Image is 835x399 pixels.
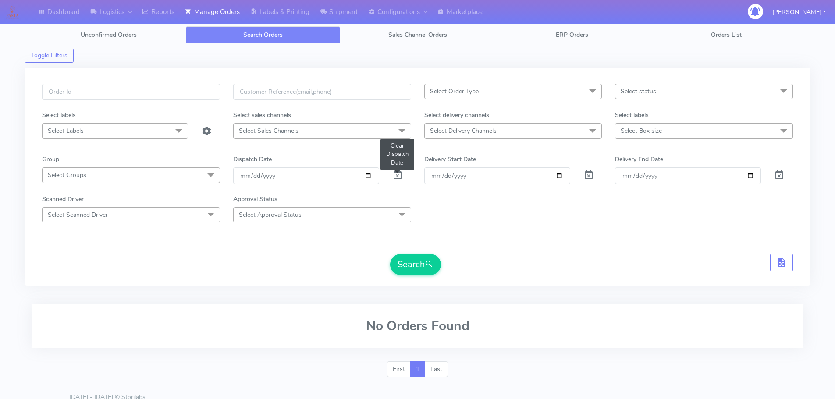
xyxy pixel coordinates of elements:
span: ERP Orders [556,31,588,39]
label: Delivery Start Date [424,155,476,164]
label: Select sales channels [233,110,291,120]
span: Select Sales Channels [239,127,298,135]
button: [PERSON_NAME] [766,3,832,21]
label: Select delivery channels [424,110,489,120]
span: Select Groups [48,171,86,179]
h2: No Orders Found [42,319,793,333]
span: Select status [621,87,656,95]
span: Orders List [711,31,742,39]
span: Search Orders [243,31,283,39]
label: Group [42,155,59,164]
span: Select Delivery Channels [430,127,497,135]
span: Unconfirmed Orders [81,31,137,39]
input: Customer Reference(email,phone) [233,84,411,100]
span: Select Scanned Driver [48,211,108,219]
a: 1 [410,361,425,377]
button: Search [390,254,441,275]
input: Order Id [42,84,220,100]
label: Approval Status [233,194,277,204]
button: Toggle Filters [25,49,74,63]
ul: Tabs [32,26,803,43]
label: Delivery End Date [615,155,663,164]
label: Scanned Driver [42,194,84,204]
span: Select Labels [48,127,84,135]
span: Select Approval Status [239,211,302,219]
label: Select labels [615,110,649,120]
label: Select labels [42,110,76,120]
span: Select Box size [621,127,662,135]
label: Dispatch Date [233,155,272,164]
span: Select Order Type [430,87,479,95]
span: Sales Channel Orders [388,31,447,39]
